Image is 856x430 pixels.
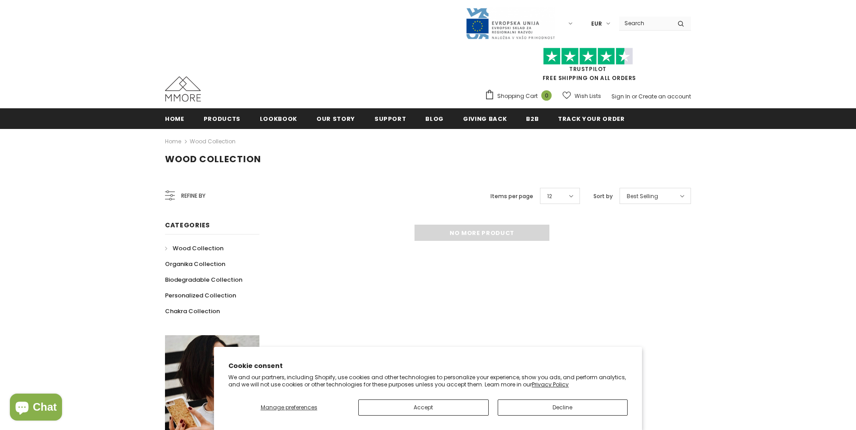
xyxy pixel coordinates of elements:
a: Track your order [558,108,624,129]
img: MMORE Cases [165,76,201,102]
a: Shopping Cart 0 [485,89,556,103]
span: 12 [547,192,552,201]
span: Home [165,115,184,123]
button: Manage preferences [228,399,349,416]
span: Lookbook [260,115,297,123]
p: We and our partners, including Shopify, use cookies and other technologies to personalize your ex... [228,374,628,388]
span: Shopping Cart [497,92,538,101]
span: 0 [541,90,552,101]
a: Home [165,136,181,147]
a: Create an account [638,93,691,100]
span: Our Story [317,115,355,123]
a: B2B [526,108,539,129]
span: Wood Collection [165,153,261,165]
span: Chakra Collection [165,307,220,315]
span: Manage preferences [261,403,317,411]
a: Wood Collection [190,137,236,145]
span: or [632,93,637,100]
a: support [374,108,406,129]
a: Biodegradable Collection [165,272,242,288]
span: Organika Collection [165,260,225,268]
span: Biodegradable Collection [165,275,242,284]
button: Decline [498,399,628,416]
h2: Cookie consent [228,361,628,371]
a: Lookbook [260,108,297,129]
a: Giving back [463,108,507,129]
a: Home [165,108,184,129]
span: Best Selling [627,192,658,201]
label: Sort by [593,192,613,201]
span: Products [204,115,241,123]
img: Trust Pilot Stars [543,48,633,65]
span: EUR [591,19,602,28]
a: Trustpilot [569,65,606,73]
span: Wish Lists [575,92,601,101]
a: Javni Razpis [465,19,555,27]
span: Giving back [463,115,507,123]
span: Refine by [181,191,205,201]
span: FREE SHIPPING ON ALL ORDERS [485,52,691,82]
a: Sign In [611,93,630,100]
span: Track your order [558,115,624,123]
label: Items per page [490,192,533,201]
span: Blog [425,115,444,123]
a: Our Story [317,108,355,129]
a: Organika Collection [165,256,225,272]
span: support [374,115,406,123]
span: Personalized Collection [165,291,236,300]
a: Wish Lists [562,88,601,104]
a: Blog [425,108,444,129]
a: Wood Collection [165,240,223,256]
span: Wood Collection [173,244,223,253]
inbox-online-store-chat: Shopify online store chat [7,394,65,423]
a: Products [204,108,241,129]
a: Privacy Policy [532,381,569,388]
span: Categories [165,221,210,230]
input: Search Site [619,17,671,30]
button: Accept [358,399,489,416]
a: Personalized Collection [165,288,236,303]
span: B2B [526,115,539,123]
a: Chakra Collection [165,303,220,319]
img: Javni Razpis [465,7,555,40]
